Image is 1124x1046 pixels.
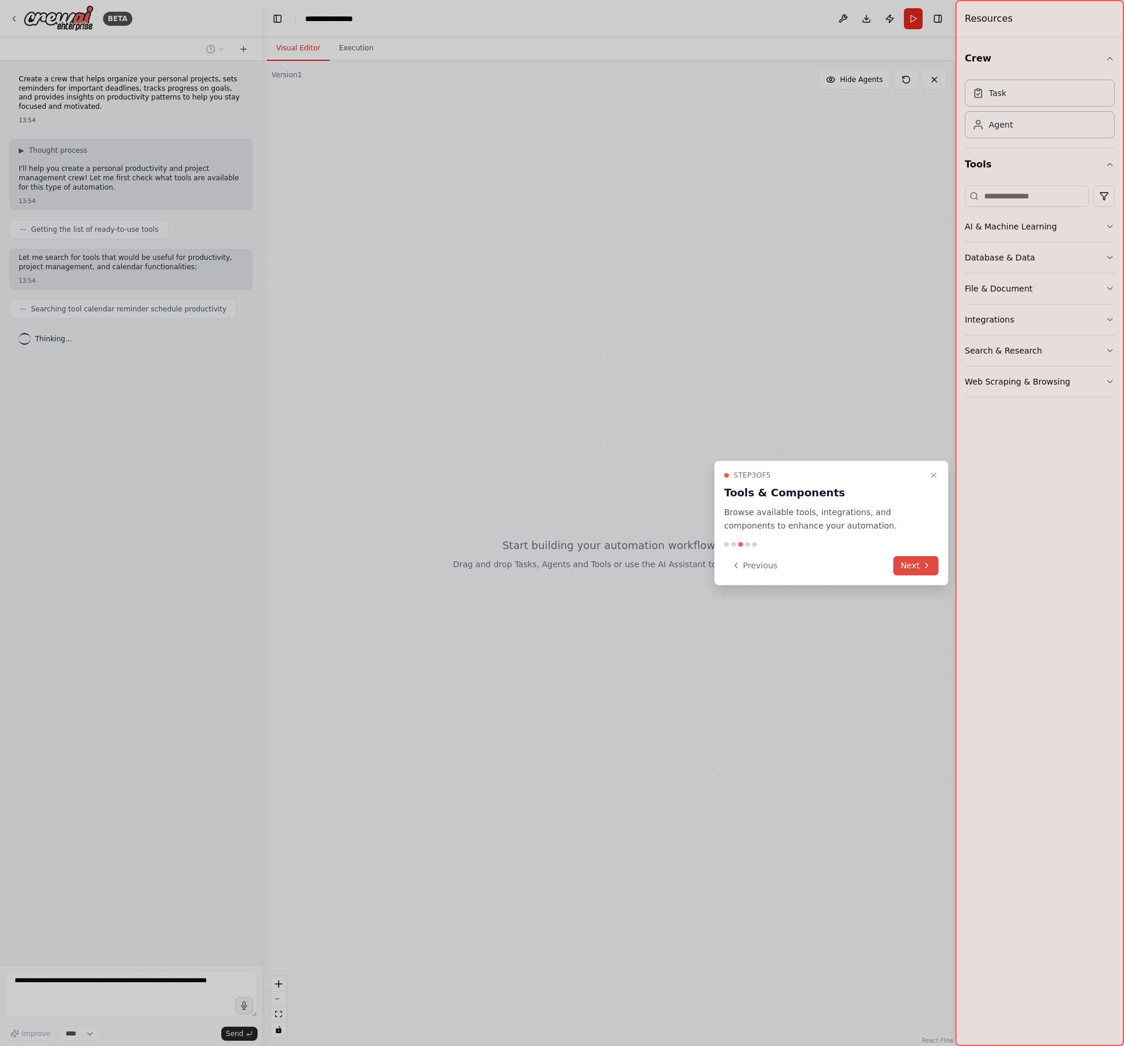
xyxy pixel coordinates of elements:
button: Previous [724,556,784,575]
p: Browse available tools, integrations, and components to enhance your automation. [724,506,924,533]
button: Next [893,556,938,575]
h3: Tools & Components [724,485,924,501]
span: Step 3 of 5 [734,471,771,480]
button: Close walkthrough [927,468,941,482]
button: Hide left sidebar [269,11,286,27]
